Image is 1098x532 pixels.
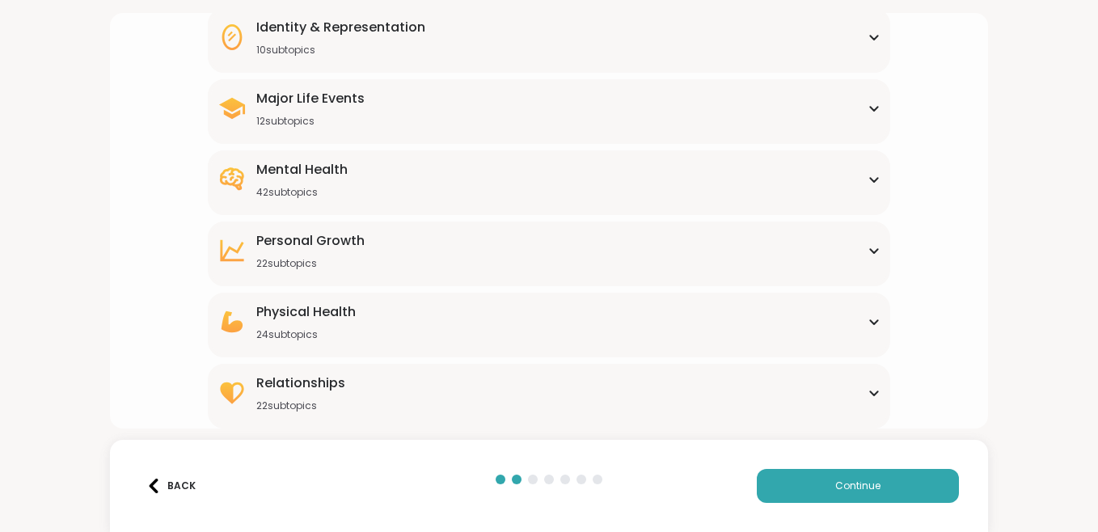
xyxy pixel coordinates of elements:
[256,160,348,179] div: Mental Health
[256,399,345,412] div: 22 subtopics
[256,44,425,57] div: 10 subtopics
[256,18,425,37] div: Identity & Representation
[139,469,204,503] button: Back
[256,257,365,270] div: 22 subtopics
[256,186,348,199] div: 42 subtopics
[256,115,365,128] div: 12 subtopics
[256,374,345,393] div: Relationships
[256,328,356,341] div: 24 subtopics
[146,479,196,493] div: Back
[256,89,365,108] div: Major Life Events
[757,469,959,503] button: Continue
[835,479,881,493] span: Continue
[256,302,356,322] div: Physical Health
[256,231,365,251] div: Personal Growth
